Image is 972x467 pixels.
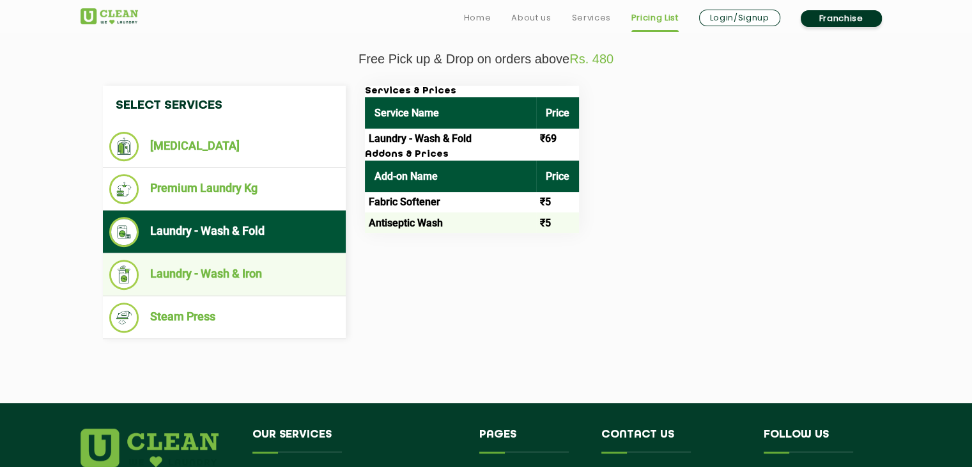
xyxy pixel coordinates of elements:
th: Price [536,97,579,129]
img: Steam Press [109,303,139,333]
span: Rs. 480 [569,52,613,66]
th: Add-on Name [365,161,536,192]
h4: Pages [479,429,582,453]
th: Service Name [365,97,536,129]
h4: Follow us [764,429,876,453]
img: logo.png [81,429,219,467]
img: Premium Laundry Kg [109,174,139,204]
h4: Select Services [103,86,346,125]
li: Laundry - Wash & Iron [109,260,339,290]
a: Home [464,10,491,26]
li: [MEDICAL_DATA] [109,132,339,161]
img: UClean Laundry and Dry Cleaning [81,8,138,24]
td: ₹5 [536,212,579,233]
a: About us [511,10,551,26]
li: Laundry - Wash & Fold [109,217,339,247]
p: Free Pick up & Drop on orders above [81,52,892,67]
li: Steam Press [109,303,339,333]
th: Price [536,161,579,192]
td: Fabric Softener [365,192,536,212]
img: Laundry - Wash & Fold [109,217,139,247]
li: Premium Laundry Kg [109,174,339,204]
a: Pricing List [631,10,679,26]
td: ₹69 [536,129,579,149]
td: Antiseptic Wash [365,212,536,233]
h3: Addons & Prices [365,149,579,161]
h3: Services & Prices [365,86,579,97]
h4: Our Services [252,429,461,453]
td: Laundry - Wash & Fold [365,129,536,149]
a: Franchise [801,10,882,27]
a: Login/Signup [699,10,780,26]
a: Services [571,10,610,26]
img: Dry Cleaning [109,132,139,161]
img: Laundry - Wash & Iron [109,260,139,290]
td: ₹5 [536,192,579,212]
h4: Contact us [601,429,744,453]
